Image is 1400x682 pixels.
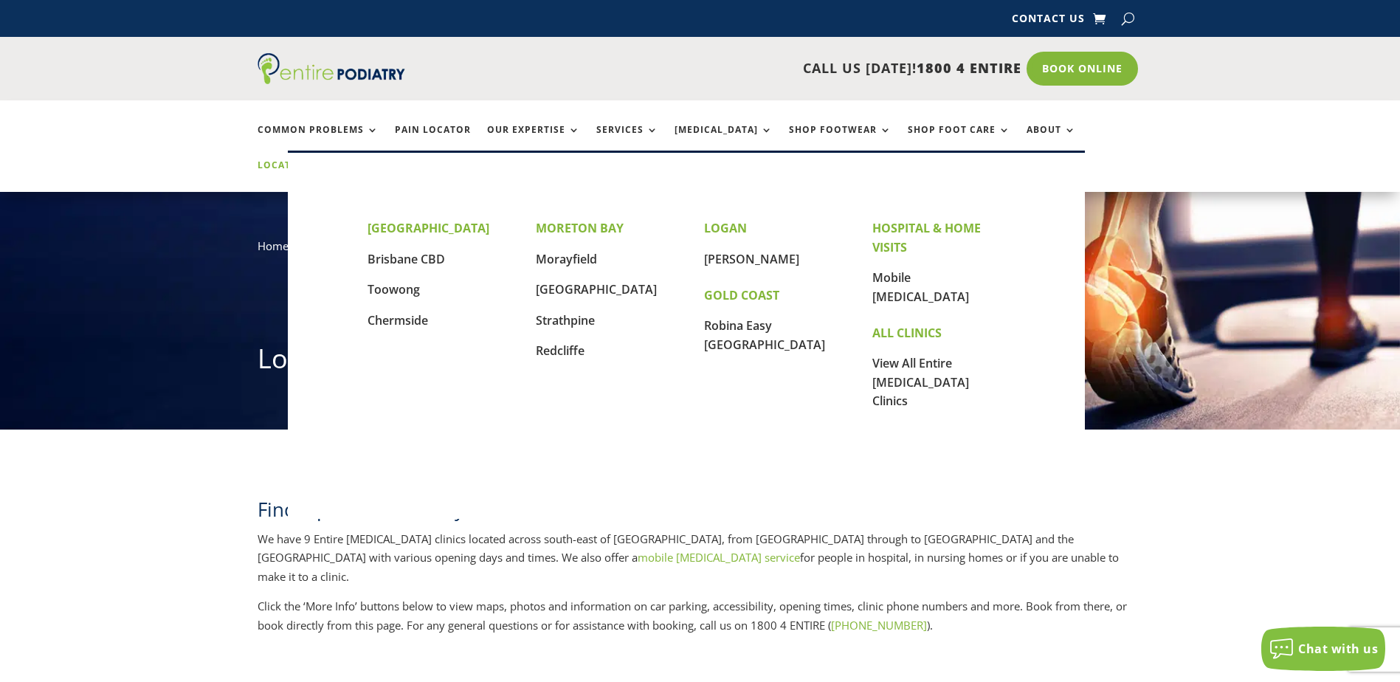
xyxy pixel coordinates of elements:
[368,281,420,297] a: Toowong
[917,59,1021,77] span: 1800 4 ENTIRE
[258,160,331,192] a: Locations
[908,125,1010,156] a: Shop Foot Care
[395,125,471,156] a: Pain Locator
[536,220,624,236] strong: MORETON BAY
[638,550,800,565] a: mobile [MEDICAL_DATA] service
[1027,52,1138,86] a: Book Online
[258,597,1143,635] p: Click the ‘More Info’ buttons below to view maps, photos and information on car parking, accessib...
[258,238,289,253] a: Home
[704,287,779,303] strong: GOLD COAST
[258,53,405,84] img: logo (1)
[258,125,379,156] a: Common Problems
[258,72,405,87] a: Entire Podiatry
[872,355,969,409] a: View All Entire [MEDICAL_DATA] Clinics
[368,220,489,236] strong: [GEOGRAPHIC_DATA]
[704,220,747,236] strong: LOGAN
[872,220,981,255] strong: HOSPITAL & HOME VISITS
[487,125,580,156] a: Our Expertise
[258,496,1143,530] h2: Find a podiatrist near you
[536,342,585,359] a: Redcliffe
[1012,13,1085,30] a: Contact Us
[258,530,1143,598] p: We have 9 Entire [MEDICAL_DATA] clinics located across south-east of [GEOGRAPHIC_DATA], from [GEO...
[258,236,1143,266] nav: breadcrumb
[596,125,658,156] a: Services
[831,618,927,633] a: [PHONE_NUMBER]
[1027,125,1076,156] a: About
[704,251,799,267] a: [PERSON_NAME]
[675,125,773,156] a: [MEDICAL_DATA]
[872,325,942,341] strong: ALL CLINICS
[1261,627,1385,671] button: Chat with us
[789,125,892,156] a: Shop Footwear
[368,251,445,267] a: Brisbane CBD
[536,251,597,267] a: Morayfield
[536,312,595,328] a: Strathpine
[462,59,1021,78] p: CALL US [DATE]!
[536,281,657,297] a: [GEOGRAPHIC_DATA]
[1298,641,1378,657] span: Chat with us
[872,269,969,305] a: Mobile [MEDICAL_DATA]
[258,340,1143,385] h1: Locations
[704,317,825,353] a: Robina Easy [GEOGRAPHIC_DATA]
[368,312,428,328] a: Chermside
